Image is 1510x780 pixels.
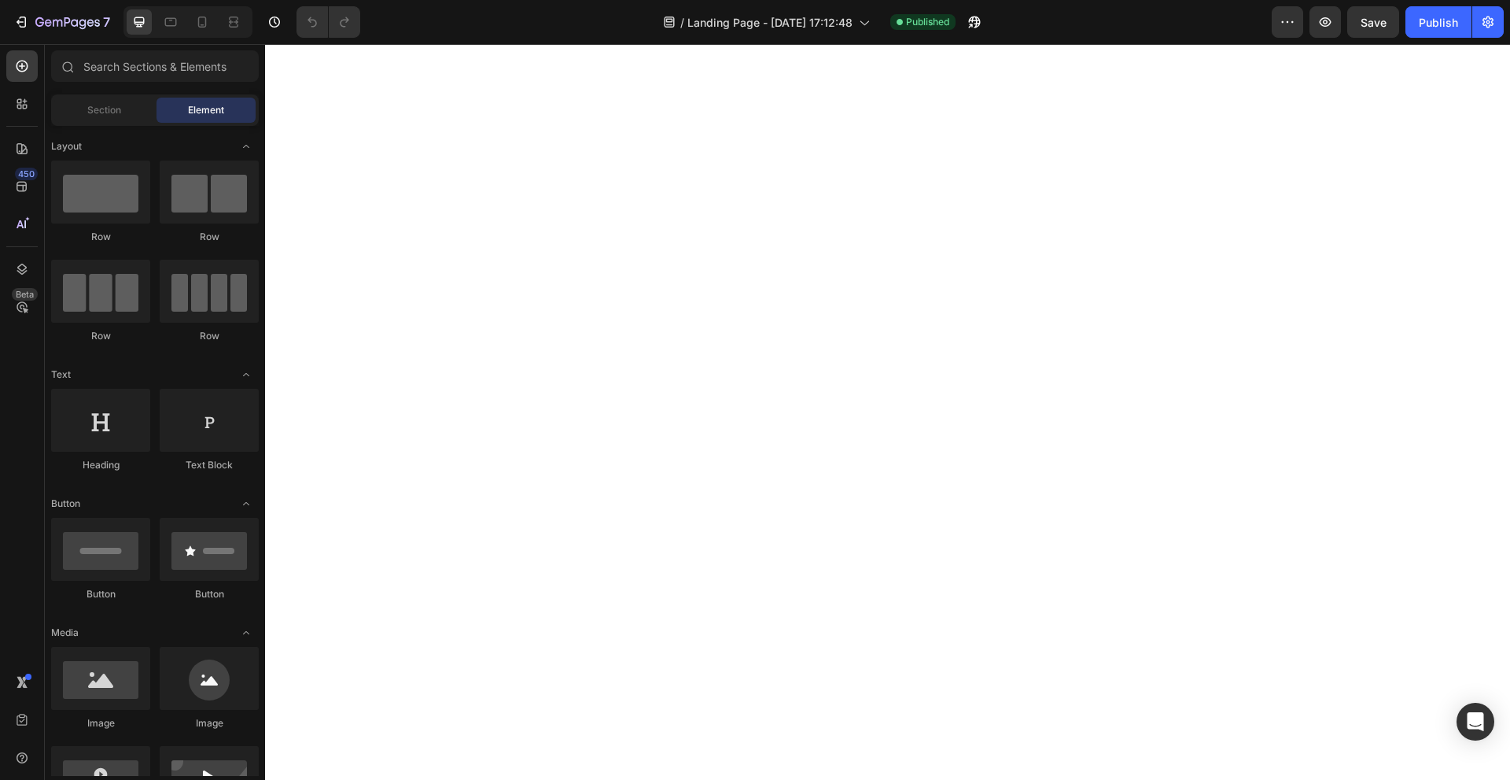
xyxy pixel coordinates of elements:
[51,626,79,640] span: Media
[1457,703,1494,741] div: Open Intercom Messenger
[51,458,150,472] div: Heading
[51,50,259,82] input: Search Sections & Elements
[51,368,71,382] span: Text
[265,44,1510,780] iframe: Design area
[160,230,259,244] div: Row
[680,14,684,31] span: /
[160,587,259,601] div: Button
[51,329,150,343] div: Row
[6,6,117,38] button: 7
[51,587,150,601] div: Button
[234,134,259,159] span: Toggle open
[15,168,38,180] div: 450
[234,362,259,387] span: Toggle open
[188,103,224,117] span: Element
[296,6,360,38] div: Undo/Redo
[1405,6,1471,38] button: Publish
[1361,16,1387,29] span: Save
[51,497,80,511] span: Button
[160,329,259,343] div: Row
[51,716,150,730] div: Image
[51,139,82,153] span: Layout
[103,13,110,31] p: 7
[87,103,121,117] span: Section
[160,458,259,472] div: Text Block
[1347,6,1399,38] button: Save
[234,491,259,516] span: Toggle open
[51,230,150,244] div: Row
[687,14,853,31] span: Landing Page - [DATE] 17:12:48
[1419,14,1458,31] div: Publish
[906,15,949,29] span: Published
[12,288,38,301] div: Beta
[234,620,259,645] span: Toggle open
[160,716,259,730] div: Image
